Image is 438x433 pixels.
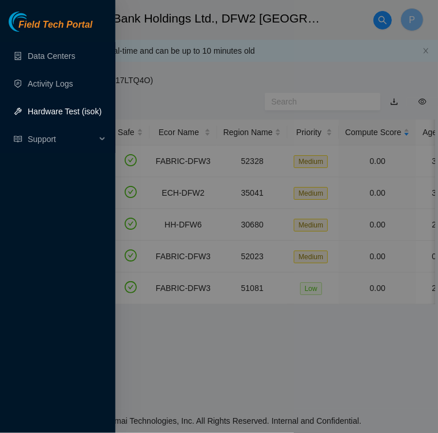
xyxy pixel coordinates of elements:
img: Akamai Technologies [9,12,58,32]
a: Data Centers [28,51,75,61]
span: read [14,135,22,143]
span: Support [28,128,96,151]
a: Hardware Test (isok) [28,107,102,116]
span: Field Tech Portal [18,20,92,31]
a: Akamai TechnologiesField Tech Portal [9,21,92,36]
a: Activity Logs [28,79,73,88]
